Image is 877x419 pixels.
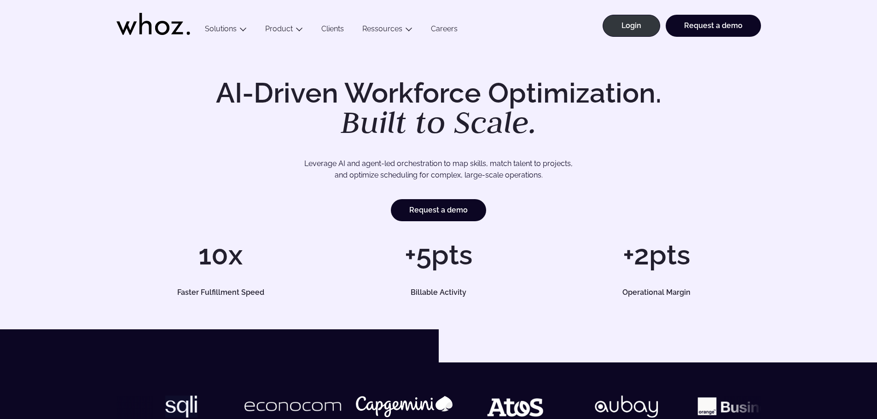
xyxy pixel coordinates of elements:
h5: Billable Activity [345,289,533,296]
button: Product [256,24,312,37]
h1: 10x [116,241,325,269]
h1: +2pts [552,241,761,269]
a: Request a demo [666,15,761,37]
h5: Operational Margin [563,289,750,296]
button: Ressources [353,24,422,37]
em: Built to Scale. [341,102,537,142]
a: Request a demo [391,199,486,221]
a: Clients [312,24,353,37]
h1: AI-Driven Workforce Optimization. [203,79,674,138]
iframe: Chatbot [816,358,864,406]
h1: +5pts [334,241,543,269]
a: Login [603,15,660,37]
h5: Faster Fulfillment Speed [127,289,314,296]
p: Leverage AI and agent-led orchestration to map skills, match talent to projects, and optimize sch... [149,158,729,181]
a: Careers [422,24,467,37]
a: Product [265,24,293,33]
button: Solutions [196,24,256,37]
a: Ressources [362,24,402,33]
